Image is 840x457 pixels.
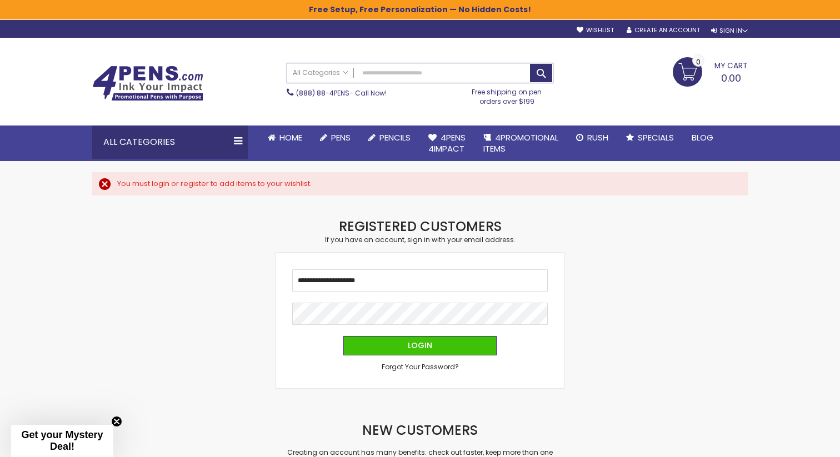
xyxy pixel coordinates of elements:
img: 4Pens Custom Pens and Promotional Products [92,66,203,101]
span: - Call Now! [296,88,387,98]
a: (888) 88-4PENS [296,88,349,98]
span: Home [279,132,302,143]
a: Wishlist [577,26,614,34]
a: 4Pens4impact [419,125,474,162]
a: Forgot Your Password? [382,363,459,371]
div: If you have an account, sign in with your email address. [276,235,564,244]
span: Pens [331,132,351,143]
span: Specials [638,132,674,143]
strong: New Customers [362,421,478,439]
span: Pencils [379,132,411,143]
button: Login [343,336,497,355]
a: Home [259,125,311,150]
a: Pens [311,125,359,150]
span: Login [408,340,432,351]
a: Pencils [359,125,419,150]
span: Get your Mystery Deal! [21,429,103,452]
span: 4Pens 4impact [428,132,466,154]
div: Get your Mystery Deal!Close teaser [11,425,113,457]
a: All Categories [287,63,354,82]
span: All Categories [293,68,348,77]
div: Sign In [711,27,748,35]
div: All Categories [92,125,248,159]
a: 0.00 0 [673,57,748,85]
a: Blog [683,125,722,150]
span: Blog [692,132,713,143]
button: Close teaser [111,416,122,427]
span: Forgot Your Password? [382,362,459,371]
strong: Registered Customers [339,217,502,235]
a: Rush [567,125,617,150]
span: 0.00 [721,71,741,85]
a: Specials [617,125,683,150]
span: 4PROMOTIONAL ITEMS [483,132,558,154]
div: Free shipping on pen orders over $199 [461,83,554,106]
div: You must login or register to add items to your wishlist. [117,179,737,189]
a: Create an Account [627,26,700,34]
span: Rush [587,132,608,143]
a: 4PROMOTIONALITEMS [474,125,567,162]
span: 0 [696,57,701,67]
